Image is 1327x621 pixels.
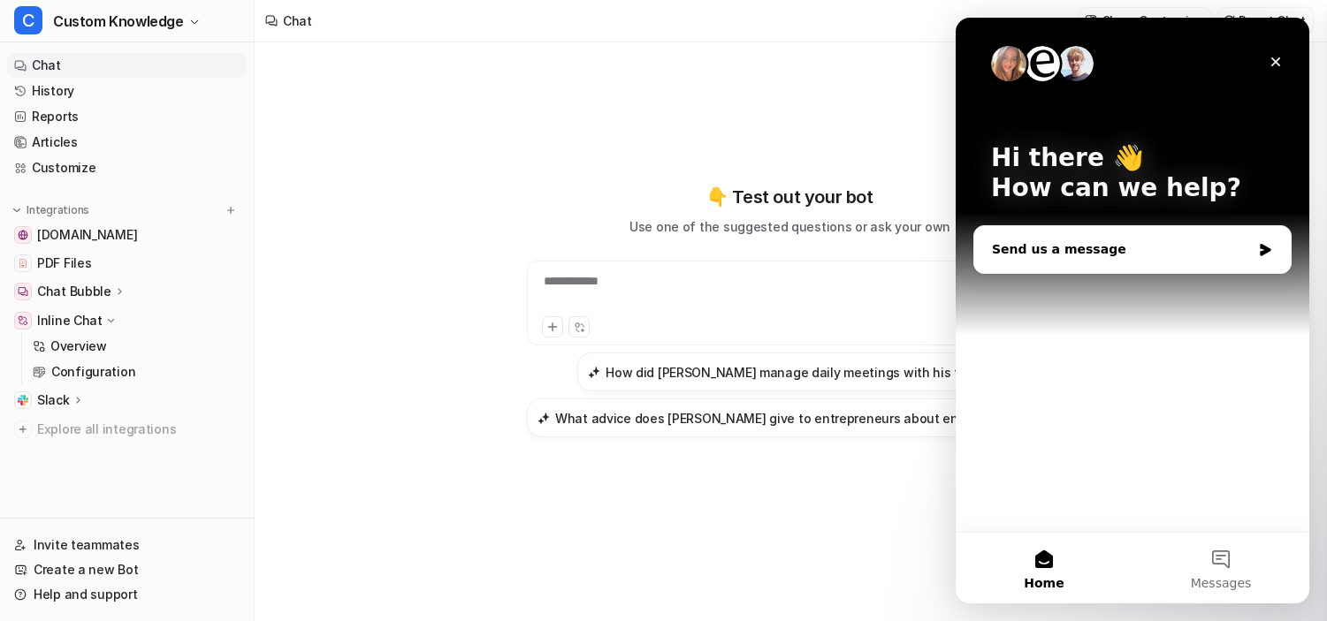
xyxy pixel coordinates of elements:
[1102,11,1203,30] p: Show Customize
[37,391,70,409] p: Slack
[37,254,91,272] span: PDF Files
[18,315,28,326] img: Inline Chat
[1217,8,1313,34] button: Reset Chat
[26,334,247,359] a: Overview
[283,11,312,30] div: Chat
[7,104,247,129] a: Reports
[7,533,247,557] a: Invite teammates
[7,223,247,247] a: www.cakeequity.com[DOMAIN_NAME]
[7,53,247,78] a: Chat
[37,312,103,329] p: Inline Chat
[18,258,28,269] img: PDF Files
[50,337,107,355] p: Overview
[555,409,1042,428] h3: What advice does [PERSON_NAME] give to entrepreneurs about engaging with customers?
[37,283,111,300] p: Chat Bubble
[588,366,600,379] img: How did Sean Diljore manage daily meetings with his team?
[11,204,23,216] img: expand menu
[1223,14,1235,27] img: reset
[527,398,1053,437] button: What advice does Scott Fox give to entrepreneurs about engaging with customers?What advice does [...
[51,363,135,381] p: Configuration
[1085,14,1097,27] img: customize
[18,395,28,405] img: Slack
[538,412,550,425] img: What advice does Scott Fox give to entrepreneurs about engaging with customers?
[18,286,28,297] img: Chat Bubble
[26,360,247,384] a: Configuration
[7,201,95,219] button: Integrations
[7,155,247,180] a: Customize
[7,557,247,582] a: Create a new Bot
[706,184,873,210] p: 👇 Test out your bot
[956,18,1309,603] iframe: Intercom live chat
[577,352,1003,391] button: How did Sean Diljore manage daily meetings with his team?How did [PERSON_NAME] manage daily meeti...
[7,79,247,103] a: History
[14,420,32,438] img: explore all integrations
[225,204,237,216] img: menu_add.svg
[53,9,184,34] span: Custom Knowledge
[7,251,247,276] a: PDF FilesPDF Files
[7,582,247,607] a: Help and support
[7,417,247,442] a: Explore all integrations
[27,203,89,217] p: Integrations
[14,6,42,34] span: C
[37,226,137,244] span: [DOMAIN_NAME]
[7,130,247,155] a: Articles
[37,415,240,443] span: Explore all integrations
[18,230,28,240] img: www.cakeequity.com
[1079,8,1210,34] button: Show Customize
[629,217,950,236] p: Use one of the suggested questions or ask your own
[606,363,992,382] h3: How did [PERSON_NAME] manage daily meetings with his team?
